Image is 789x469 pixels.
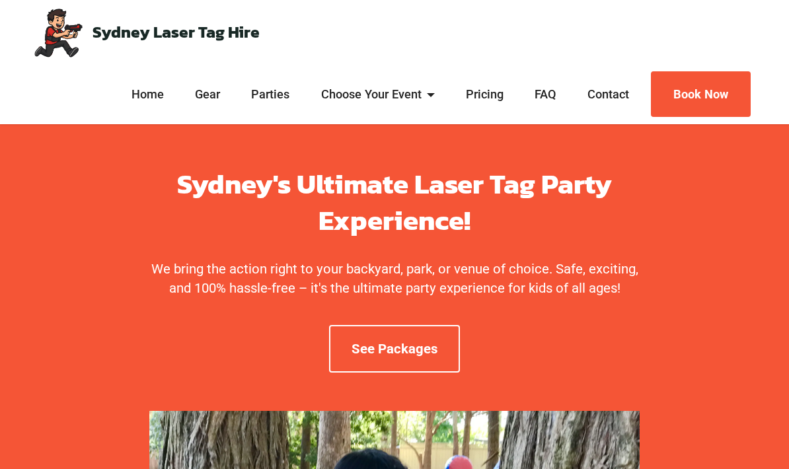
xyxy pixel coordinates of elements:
[317,86,438,102] a: Choose Your Event
[584,86,633,102] a: Contact
[329,325,460,373] a: See Packages
[141,260,648,297] p: We bring the action right to your backyard, park, or venue of choice. Safe, exciting, and 100% ha...
[531,86,560,102] a: FAQ
[192,86,224,102] a: Gear
[248,86,293,102] a: Parties
[128,86,168,102] a: Home
[93,24,260,41] a: Sydney Laser Tag Hire
[177,163,612,241] strong: Sydney's Ultimate Laser Tag Party Experience!
[462,86,507,102] a: Pricing
[32,7,84,58] img: Mobile Laser Tag Parties Sydney
[651,71,751,117] a: Book Now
